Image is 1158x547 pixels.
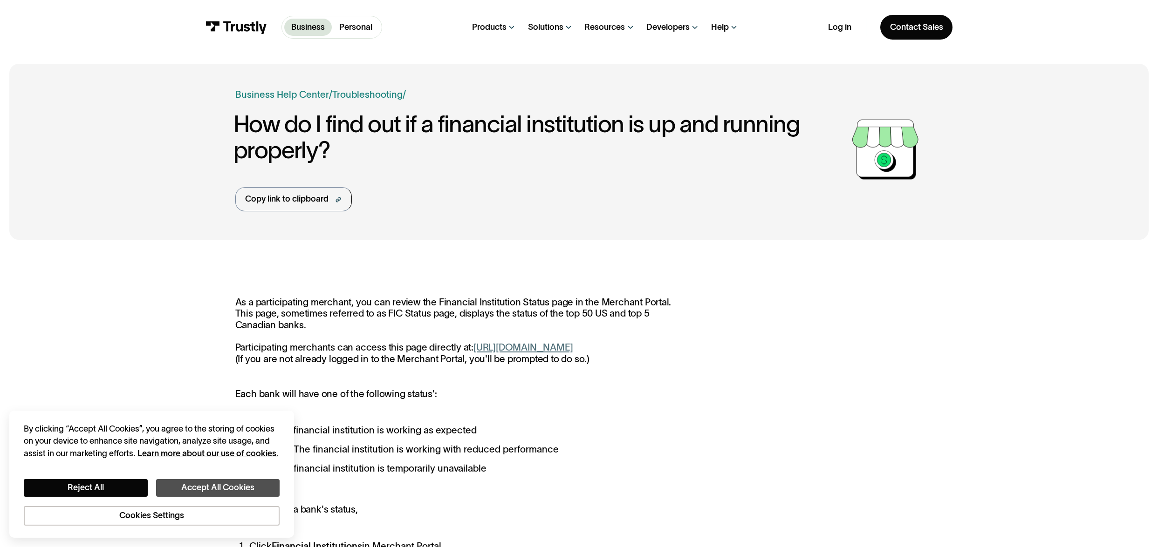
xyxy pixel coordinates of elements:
[880,15,952,40] a: Contact Sales
[235,88,329,102] a: Business Help Center
[235,504,678,515] p: To determine a bank's status,
[24,506,280,526] button: Cookies Settings
[233,111,849,163] h1: How do I find out if a financial institution is up and running properly?
[403,88,406,102] div: /
[235,442,678,457] li: : The financial institution is working with reduced performance
[137,449,278,458] a: More information about your privacy, opens in a new tab
[235,423,678,438] li: : The financial institution is working as expected
[24,423,280,526] div: Privacy
[156,479,280,497] button: Accept All Cookies
[235,297,678,365] p: As a participating merchant, you can review the Financial Institution Status page in the Merchant...
[329,88,332,102] div: /
[235,388,678,399] p: Each bank will have one of the following status':
[473,342,573,352] a: [URL][DOMAIN_NAME]
[528,22,563,33] div: Solutions
[24,479,148,497] button: Reject All
[890,22,943,33] div: Contact Sales
[584,22,625,33] div: Resources
[332,19,379,36] a: Personal
[235,461,678,476] li: : The financial institution is temporarily unavailable
[291,21,325,34] p: Business
[206,21,267,34] img: Trustly Logo
[711,22,729,33] div: Help
[472,22,507,33] div: Products
[646,22,690,33] div: Developers
[332,89,403,100] a: Troubleshooting
[9,411,294,537] div: Cookie banner
[235,187,352,211] a: Copy link to clipboard
[24,423,280,460] div: By clicking “Accept All Cookies”, you agree to the storing of cookies on your device to enhance s...
[339,21,372,34] p: Personal
[828,22,851,33] a: Log in
[245,193,329,205] div: Copy link to clipboard
[284,19,332,36] a: Business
